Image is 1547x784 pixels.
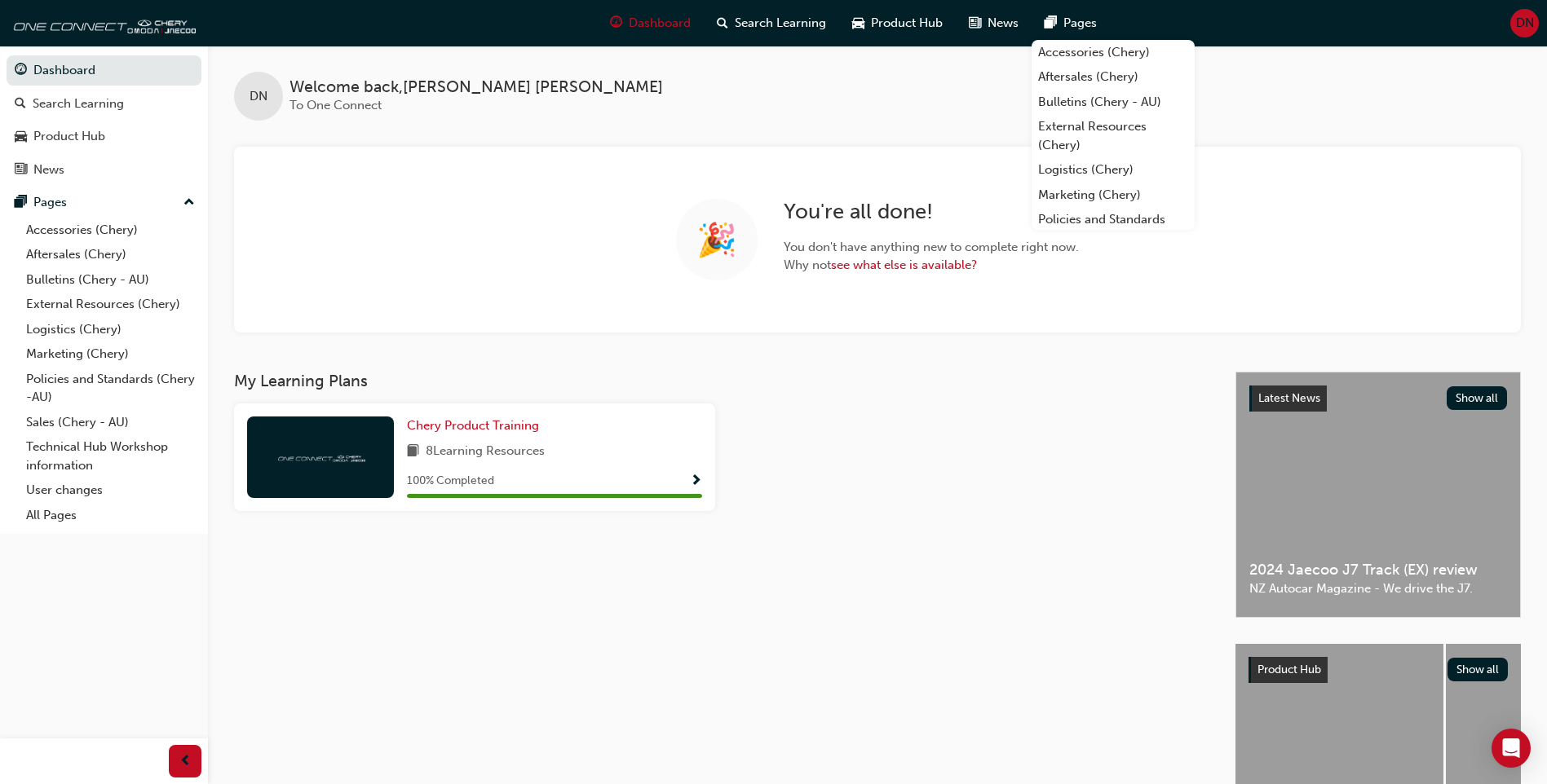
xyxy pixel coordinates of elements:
button: Show all [1448,658,1509,681]
span: Why not [784,256,1079,275]
div: News [33,161,64,179]
a: Marketing (Chery) [1032,183,1195,208]
a: Product Hub [7,121,201,152]
button: Show Progress [690,471,702,491]
span: Pages [1063,14,1097,33]
span: car-icon [15,130,27,144]
a: Dashboard [7,55,201,86]
a: Policies and Standards (Chery -AU) [20,367,201,410]
span: Search Learning [735,14,826,33]
a: news-iconNews [956,7,1032,40]
span: guage-icon [610,13,622,33]
span: Chery Product Training [407,418,539,433]
span: up-icon [183,192,195,214]
a: Policies and Standards (Chery -AU) [1032,207,1195,250]
a: All Pages [20,503,201,528]
a: Marketing (Chery) [20,341,201,367]
a: Logistics (Chery) [1032,157,1195,183]
a: User changes [20,478,201,503]
a: Product HubShow all [1249,657,1508,683]
a: see what else is available? [831,258,977,272]
a: External Resources (Chery) [1032,114,1195,157]
button: DashboardSearch LearningProduct HubNews [7,52,201,187]
a: Latest NewsShow all [1249,385,1507,412]
a: pages-iconPages [1032,7,1110,40]
span: 8 Learning Resources [426,442,545,462]
span: NZ Autocar Magazine - We drive the J7. [1249,579,1507,598]
span: News [988,14,1019,33]
span: search-icon [15,97,26,112]
span: To One Connect [290,98,382,112]
div: Search Learning [33,95,124,113]
a: Bulletins (Chery - AU) [20,267,201,293]
a: car-iconProduct Hub [839,7,956,40]
a: Aftersales (Chery) [1032,64,1195,90]
span: Latest News [1258,391,1320,405]
span: Show Progress [690,474,702,489]
a: External Resources (Chery) [20,292,201,317]
span: 100 % Completed [407,472,494,491]
img: oneconnect [8,7,196,39]
span: search-icon [717,13,728,33]
a: search-iconSearch Learning [704,7,839,40]
a: Technical Hub Workshop information [20,434,201,478]
span: book-icon [407,442,419,462]
span: pages-icon [15,196,27,210]
a: Sales (Chery - AU) [20,410,201,435]
a: News [7,155,201,185]
a: guage-iconDashboard [597,7,704,40]
span: 🎉 [696,231,737,249]
h2: You ' re all done! [784,199,1079,225]
span: car-icon [852,13,864,33]
span: Product Hub [871,14,943,33]
span: news-icon [969,13,981,33]
span: prev-icon [179,751,192,772]
h3: My Learning Plans [234,372,1209,390]
a: Search Learning [7,89,201,119]
span: pages-icon [1045,13,1057,33]
span: You don ' t have anything new to complete right now. [784,238,1079,257]
button: Show all [1447,386,1508,410]
img: oneconnect [276,449,365,465]
span: DN [250,87,267,106]
a: Bulletins (Chery - AU) [1032,90,1195,115]
button: Pages [7,187,201,218]
div: Pages [33,193,67,212]
a: Logistics (Chery) [20,317,201,342]
a: Accessories (Chery) [20,218,201,243]
a: Aftersales (Chery) [20,242,201,267]
span: 2024 Jaecoo J7 Track (EX) review [1249,561,1507,579]
a: Accessories (Chery) [1032,40,1195,65]
span: Dashboard [629,14,691,33]
span: guage-icon [15,64,27,78]
div: Product Hub [33,127,105,146]
span: Product Hub [1257,663,1321,676]
a: Latest NewsShow all2024 Jaecoo J7 Track (EX) reviewNZ Autocar Magazine - We drive the J7. [1235,372,1521,618]
a: Chery Product Training [407,416,546,435]
span: Welcome back , [PERSON_NAME] [PERSON_NAME] [290,78,663,97]
button: DN [1510,9,1539,37]
span: DN [1516,14,1534,33]
span: news-icon [15,163,27,178]
div: Open Intercom Messenger [1492,729,1531,768]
